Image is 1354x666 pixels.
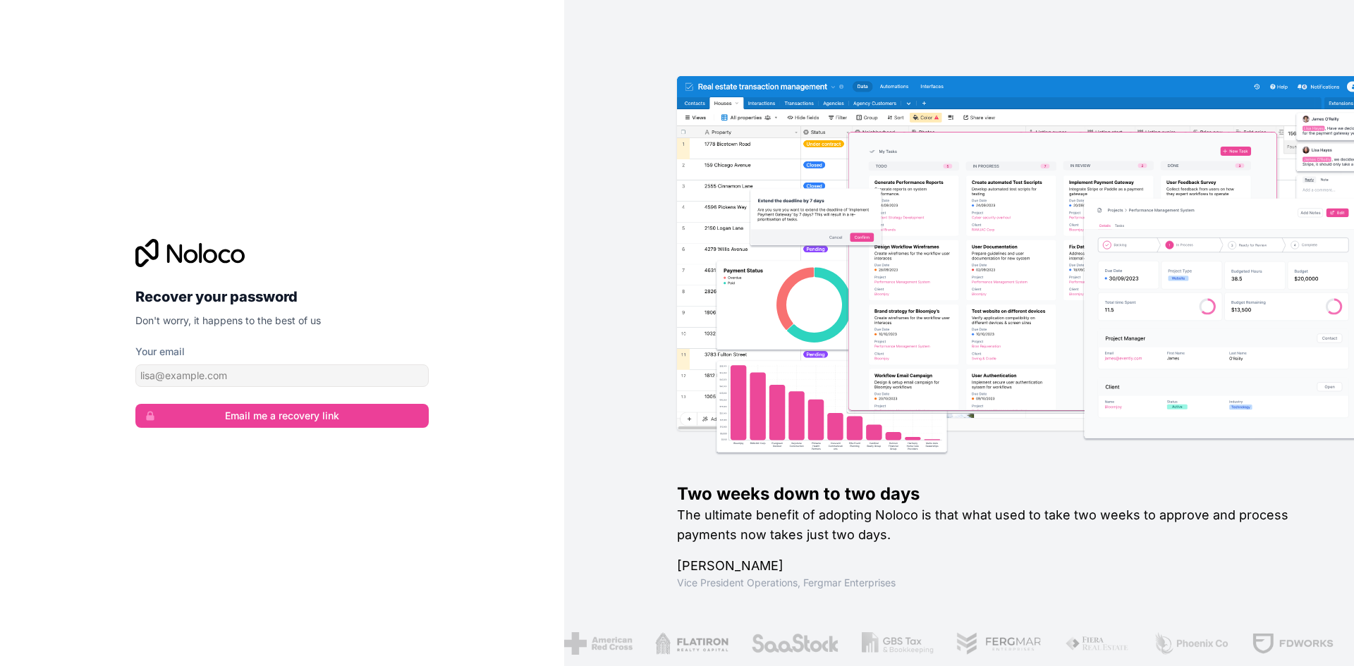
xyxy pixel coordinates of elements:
h1: [PERSON_NAME] [677,556,1309,576]
input: email [135,364,429,387]
img: /assets/flatiron-C8eUkumj.png [653,632,726,655]
h2: Recover your password [135,284,429,309]
button: Email me a recovery link [135,404,429,428]
img: /assets/fiera-fwj2N5v4.png [1062,632,1128,655]
h2: The ultimate benefit of adopting Noloco is that what used to take two weeks to approve and proces... [677,505,1309,545]
img: /assets/saastock-C6Zbiodz.png [748,632,837,655]
img: /assets/american-red-cross-BAupjrZR.png [562,632,630,655]
h1: Two weeks down to two days [677,483,1309,505]
h1: Vice President Operations , Fergmar Enterprises [677,576,1309,590]
img: /assets/fdworks-Bi04fVtw.png [1249,632,1331,655]
img: /assets/fergmar-CudnrXN5.png [953,632,1039,655]
img: /assets/gbstax-C-GtDUiK.png [860,632,932,655]
label: Your email [135,345,185,359]
p: Don't worry, it happens to the best of us [135,314,429,328]
img: /assets/phoenix-BREaitsQ.png [1151,632,1227,655]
